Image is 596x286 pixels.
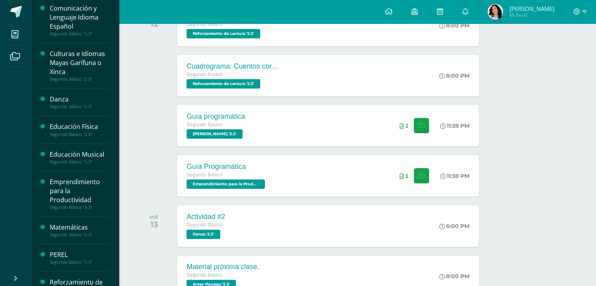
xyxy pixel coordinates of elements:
[187,172,223,177] span: Segundo Básico
[50,177,109,210] a: Emprendimiento para la ProductividadSegundo Básico "2.3"
[50,177,109,205] div: Emprendimiento para la Productividad
[187,163,267,171] div: Guía Programática
[50,104,109,109] div: Segundo Básico "2.3"
[187,230,220,239] span: Danza '2.3'
[50,159,109,165] div: Segundo Básico "2.3"
[50,4,109,36] a: Comunicación y Lenguaje Idioma EspañolSegundo Básico "2.3"
[50,95,109,109] a: DanzaSegundo Básico "2.3"
[50,49,109,76] div: Culturas e Idiomas Mayas Garífuna o Xinca
[50,95,109,104] div: Danza
[50,31,109,36] div: Segundo Básico "2.3"
[50,76,109,82] div: Segundo Básico "2.3"
[509,5,554,13] span: [PERSON_NAME]
[150,214,159,220] div: MIÉ
[50,150,109,165] a: Educación MusicalSegundo Básico "2.3"
[187,222,223,228] span: Segundo Básico
[187,79,260,89] span: Reforzamiento de Lectura '2.3'
[399,123,408,129] div: Archivos entregados
[187,272,223,278] span: Segundo Básico
[440,122,469,129] div: 11:59 PM
[509,12,554,18] span: Mi Perfil
[405,173,408,179] span: 1
[439,72,469,79] div: 8:00 PM
[50,250,109,259] div: PEREL
[187,213,225,221] div: Actividad #2
[50,132,109,137] div: Segundo Básico "2.3"
[50,122,109,137] a: Educación FísicaSegundo Básico "2.3"
[399,173,408,179] div: Archivos entregados
[187,263,259,271] div: Material próxima clase.
[440,172,469,179] div: 11:59 PM
[187,22,223,27] span: Segundo Básico
[50,232,109,237] div: Segundo Básico "2.3"
[50,259,109,265] div: Segundo Básico "2.3"
[187,122,223,127] span: Segundo Básico
[439,22,469,29] div: 8:00 PM
[187,72,223,77] span: Segundo Básico
[50,250,109,265] a: PERELSegundo Básico "2.3"
[50,205,109,210] div: Segundo Básico "2.3"
[50,49,109,82] a: Culturas e Idiomas Mayas Garífuna o XincaSegundo Básico "2.3"
[439,223,469,230] div: 6:00 PM
[50,4,109,31] div: Comunicación y Lenguaje Idioma Español
[405,123,408,129] span: 1
[487,4,503,20] img: f913bc69c2c4e95158e6b40bfab6bd90.png
[149,19,159,29] div: 12
[150,220,159,229] div: 13
[187,62,281,71] div: Cuadrograma: Cuentos cortos
[50,150,109,159] div: Educación Musical
[187,129,243,139] span: PEREL '2.3'
[187,29,260,38] span: Reforzamiento de Lectura '2.3'
[50,223,109,237] a: MatemáticasSegundo Básico "2.3"
[187,179,265,189] span: Emprendimiento para la Productividad '2.3'
[50,122,109,131] div: Educación Física
[187,112,245,121] div: Guía programática
[50,223,109,232] div: Matemáticas
[439,273,469,280] div: 8:00 PM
